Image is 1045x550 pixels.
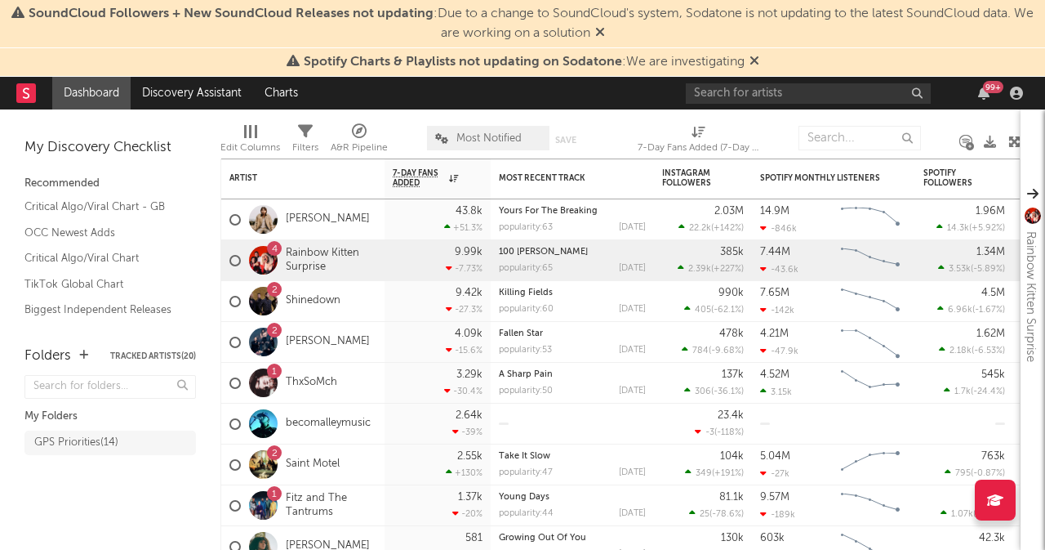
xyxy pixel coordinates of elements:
div: -39 % [452,427,482,437]
span: 784 [692,347,709,355]
div: A Sharp Pain [499,370,646,379]
span: 25 [700,510,709,519]
span: -5.89 % [973,265,1003,274]
div: 42.3k [979,533,1005,543]
span: -6.53 % [974,347,1003,355]
div: -30.4 % [444,386,482,396]
div: 7-Day Fans Added (7-Day Fans Added) [638,118,760,165]
div: ( ) [689,508,744,519]
a: Yours For The Breaking [499,207,598,216]
svg: Chart title [834,240,907,281]
div: [DATE] [619,387,646,396]
div: 763k [981,451,1005,462]
div: 385k [720,247,744,257]
div: My Folders [24,407,196,427]
div: 4.52M [760,369,789,380]
span: Spotify Charts & Playlists not updating on Sodatone [304,56,622,69]
div: ( ) [939,345,1005,355]
div: A&R Pipeline [331,138,388,158]
div: 81.1k [719,492,744,503]
div: -846k [760,223,797,234]
div: -47.9k [760,346,798,356]
button: 99+ [978,87,989,100]
span: -0.87 % [973,469,1003,478]
div: 23.4k [718,410,744,421]
div: Instagram Followers [662,168,719,188]
div: 1.62M [976,329,1005,339]
div: Killing Fields [499,288,646,297]
div: Artist [229,173,352,183]
div: 130k [721,533,744,543]
div: 4.21M [760,329,789,339]
span: -9.68 % [711,347,741,355]
div: Young Days [499,493,646,502]
svg: Chart title [834,281,907,322]
div: Recommended [24,174,196,194]
span: 22.2k [689,224,711,233]
div: ( ) [684,304,744,315]
div: ( ) [940,508,1005,519]
span: +191 % [714,469,741,478]
span: SoundCloud Followers + New SoundCloud Releases not updating [29,7,434,20]
span: Dismiss [749,56,759,69]
span: 405 [695,306,711,315]
a: Young Days [499,493,549,502]
div: Folders [24,347,71,366]
div: -15.6 % [446,345,482,355]
div: 581 [465,533,482,543]
div: popularity: 60 [499,305,554,314]
span: -3 [705,428,714,437]
a: Critical Algo/Viral Chart - GB [24,198,180,216]
svg: Chart title [834,322,907,363]
div: 7.44M [760,247,790,257]
div: popularity: 44 [499,509,554,518]
div: 99 + [983,81,1003,93]
div: -7.73 % [446,263,482,274]
div: 1.34M [976,247,1005,257]
span: 14.3k [947,224,969,233]
div: Edit Columns [220,118,280,165]
input: Search for folders... [24,375,196,399]
div: [DATE] [619,305,646,314]
div: 14.9M [760,206,789,217]
div: popularity: 50 [499,387,553,396]
a: [PERSON_NAME] [286,212,370,226]
div: Edit Columns [220,138,280,158]
span: -78.6 % [712,510,741,519]
span: 2.39k [688,265,711,274]
div: A&R Pipeline [331,118,388,165]
div: ( ) [944,386,1005,396]
div: ( ) [678,222,744,233]
div: popularity: 65 [499,264,553,273]
a: Take It Slow [499,452,550,461]
svg: Chart title [834,445,907,485]
span: 349 [696,469,712,478]
div: Rainbow Kitten Surprise [1021,231,1040,362]
div: 4.5M [981,288,1005,298]
div: [DATE] [619,223,646,232]
div: -189k [760,509,795,520]
span: Dismiss [595,27,605,40]
div: 3.29k [456,369,482,380]
span: 7-Day Fans Added [393,168,445,188]
span: 795 [955,469,971,478]
a: Rainbow Kitten Surprise [286,247,376,275]
span: 306 [695,387,711,396]
span: +227 % [714,265,741,274]
div: [DATE] [619,468,646,477]
div: Spotify Followers [923,168,981,188]
span: 2.18k [949,347,972,355]
span: -62.1 % [714,306,741,315]
span: -1.67 % [975,306,1003,315]
div: ( ) [678,263,744,274]
div: -27k [760,468,789,479]
div: 43.8k [456,206,482,217]
div: popularity: 47 [499,468,553,477]
div: ( ) [937,304,1005,315]
div: popularity: 63 [499,223,553,232]
div: Fallen Star [499,329,646,338]
div: 9.99k [455,247,482,257]
div: 990k [718,288,744,298]
div: 2.64k [456,410,482,421]
div: 478k [719,329,744,339]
